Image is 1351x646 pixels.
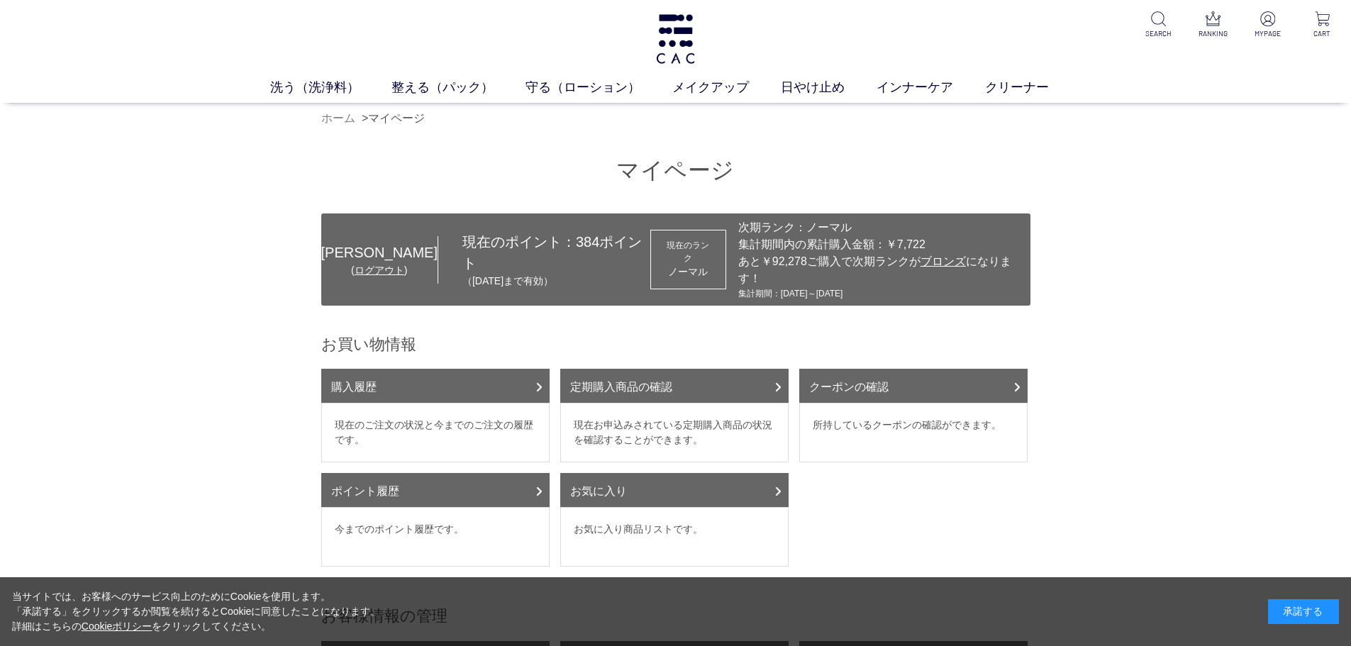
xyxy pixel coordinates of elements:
a: 整える（パック） [391,78,526,97]
dd: 所持しているクーポンの確認ができます。 [799,403,1028,462]
a: マイページ [368,112,425,124]
p: （[DATE]まで有効） [462,274,650,289]
p: MYPAGE [1250,28,1285,39]
a: ログアウト [355,264,404,276]
a: SEARCH [1141,11,1176,39]
dd: 現在のご注文の状況と今までのご注文の履歴です。 [321,403,550,462]
a: MYPAGE [1250,11,1285,39]
h2: お買い物情報 [321,334,1030,355]
span: 384 [576,234,599,250]
div: 現在のポイント： ポイント [438,231,650,289]
a: 購入履歴 [321,369,550,403]
div: [PERSON_NAME] [321,242,438,263]
dt: 現在のランク [664,239,713,264]
dd: お気に入り商品リストです。 [560,507,789,567]
a: 洗う（洗浄料） [270,78,391,97]
a: ポイント履歴 [321,473,550,507]
a: 日やけ止め [781,78,877,97]
dd: 今までのポイント履歴です。 [321,507,550,567]
div: 集計期間：[DATE]～[DATE] [738,287,1023,300]
a: RANKING [1196,11,1230,39]
a: CART [1305,11,1340,39]
div: ( ) [321,263,438,278]
p: RANKING [1196,28,1230,39]
img: logo [654,14,697,64]
a: クーポンの確認 [799,369,1028,403]
a: メイクアップ [672,78,781,97]
div: 承諾する [1268,599,1339,624]
a: 定期購入商品の確認 [560,369,789,403]
a: ホーム [321,112,355,124]
dd: 現在お申込みされている定期購入商品の状況を確認することができます。 [560,403,789,462]
a: 守る（ローション） [526,78,672,97]
p: CART [1305,28,1340,39]
span: ブロンズ [921,255,966,267]
a: Cookieポリシー [82,620,152,632]
a: お気に入り [560,473,789,507]
div: 当サイトでは、お客様へのサービス向上のためにCookieを使用します。 「承諾する」をクリックするか閲覧を続けるとCookieに同意したことになります。 詳細はこちらの をクリックしてください。 [12,589,381,634]
div: 次期ランク：ノーマル [738,219,1023,236]
div: ノーマル [664,264,713,279]
a: インナーケア [877,78,985,97]
p: SEARCH [1141,28,1176,39]
li: > [362,110,428,127]
div: あと￥92,278ご購入で次期ランクが になります！ [738,253,1023,287]
a: クリーナー [985,78,1081,97]
h1: マイページ [321,155,1030,186]
div: 集計期間内の累計購入金額：￥7,722 [738,236,1023,253]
